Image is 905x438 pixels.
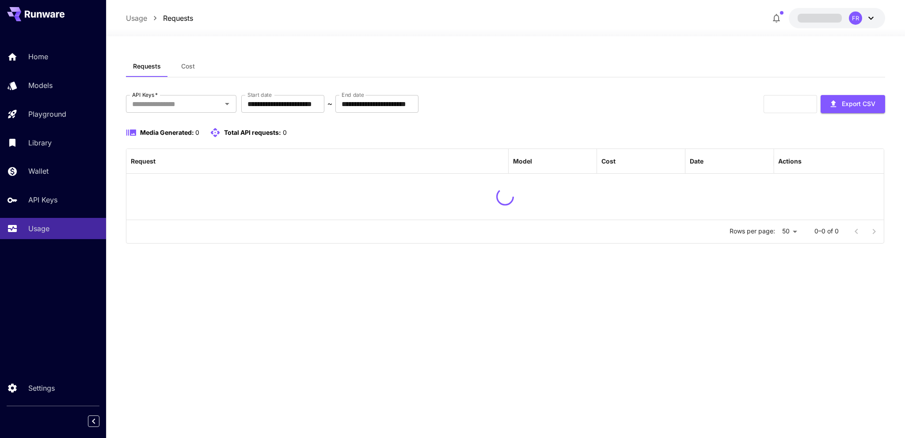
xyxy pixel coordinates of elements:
span: Media Generated: [140,129,194,136]
p: ~ [327,99,332,109]
div: Cost [601,157,616,165]
div: Request [131,157,156,165]
a: Usage [126,13,147,23]
span: 0 [195,129,199,136]
p: Settings [28,383,55,393]
p: API Keys [28,194,57,205]
p: Library [28,137,52,148]
p: Home [28,51,48,62]
p: Rows per page: [730,227,775,236]
label: API Keys [132,91,158,99]
button: Collapse sidebar [88,415,99,427]
div: Model [513,157,532,165]
button: Open [221,98,233,110]
div: 50 [779,225,800,238]
p: 0–0 of 0 [814,227,839,236]
span: 0 [283,129,287,136]
span: Cost [181,62,195,70]
span: Requests [133,62,161,70]
p: Models [28,80,53,91]
label: Start date [247,91,272,99]
span: Total API requests: [224,129,281,136]
label: End date [342,91,364,99]
p: Playground [28,109,66,119]
p: Usage [28,223,49,234]
button: FR [789,8,885,28]
div: FR [849,11,862,25]
div: Actions [778,157,802,165]
div: Collapse sidebar [95,413,106,429]
button: Export CSV [821,95,885,113]
a: Requests [163,13,193,23]
p: Wallet [28,166,49,176]
nav: breadcrumb [126,13,193,23]
div: Date [690,157,703,165]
